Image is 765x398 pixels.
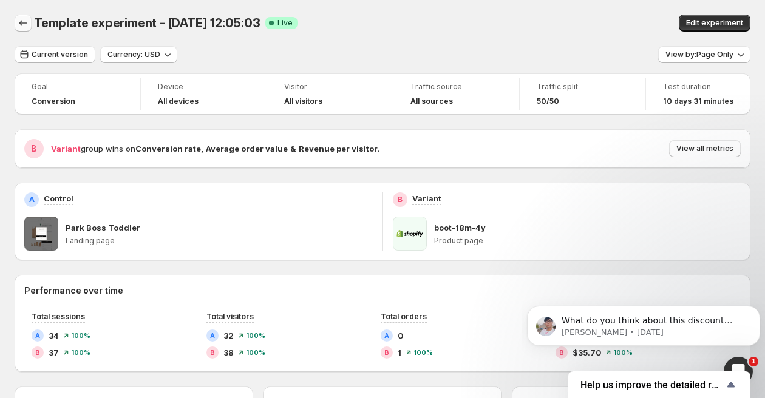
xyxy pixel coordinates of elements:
[580,379,724,391] span: Help us improve the detailed report for A/B campaigns
[724,357,753,386] iframe: Intercom live chat
[522,280,765,365] iframe: Intercom notifications message
[35,332,40,339] h2: A
[537,96,559,106] span: 50/50
[210,332,215,339] h2: A
[381,312,427,321] span: Total orders
[384,349,389,356] h2: B
[206,144,288,153] strong: Average order value
[669,140,741,157] button: View all metrics
[393,217,427,251] img: boot-18m-4y
[51,144,379,153] span: group wins on .
[277,18,293,28] span: Live
[206,312,254,321] span: Total visitors
[246,349,265,356] span: 100 %
[284,96,322,106] h4: All visitors
[100,46,177,63] button: Currency: USD
[434,221,486,234] p: boot-18m-4y
[35,349,40,356] h2: B
[32,82,123,92] span: Goal
[246,332,265,339] span: 100 %
[412,192,441,204] p: Variant
[410,96,453,106] h4: All sources
[32,312,85,321] span: Total sessions
[434,236,741,246] p: Product page
[158,82,250,92] span: Device
[686,18,743,28] span: Edit experiment
[135,144,201,153] strong: Conversion rate
[34,16,260,30] span: Template experiment - [DATE] 12:05:03
[66,236,373,246] p: Landing page
[749,357,758,366] span: 1
[410,82,502,92] span: Traffic source
[663,96,733,106] span: 10 days 31 minutes
[32,50,88,59] span: Current version
[15,15,32,32] button: Back
[658,46,750,63] button: View by:Page Only
[410,81,502,107] a: Traffic sourceAll sources
[663,81,733,107] a: Test duration10 days 31 minutes
[158,81,250,107] a: DeviceAll devices
[580,377,738,392] button: Show survey - Help us improve the detailed report for A/B campaigns
[537,81,628,107] a: Traffic split50/50
[71,332,90,339] span: 100 %
[66,221,140,234] p: Park Boss Toddler
[107,50,160,59] span: Currency: USD
[665,50,733,59] span: View by: Page Only
[398,346,401,359] span: 1
[49,329,59,342] span: 34
[210,349,215,356] h2: B
[31,143,37,155] h2: B
[384,332,389,339] h2: A
[676,144,733,153] span: View all metrics
[32,96,75,106] span: Conversion
[223,329,234,342] span: 32
[398,195,403,204] h2: B
[679,15,750,32] button: Edit experiment
[299,144,378,153] strong: Revenue per visitor
[284,81,376,107] a: VisitorAll visitors
[537,82,628,92] span: Traffic split
[413,349,433,356] span: 100 %
[24,217,58,251] img: Park Boss Toddler
[290,144,296,153] strong: &
[284,82,376,92] span: Visitor
[32,81,123,107] a: GoalConversion
[51,144,81,153] span: Variant
[201,144,203,153] strong: ,
[71,349,90,356] span: 100 %
[223,346,234,359] span: 38
[158,96,199,106] h4: All devices
[24,285,741,297] h2: Performance over time
[49,346,59,359] span: 37
[44,192,73,204] p: Control
[663,82,733,92] span: Test duration
[15,46,95,63] button: Current version
[398,329,403,342] span: 0
[29,195,35,204] h2: A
